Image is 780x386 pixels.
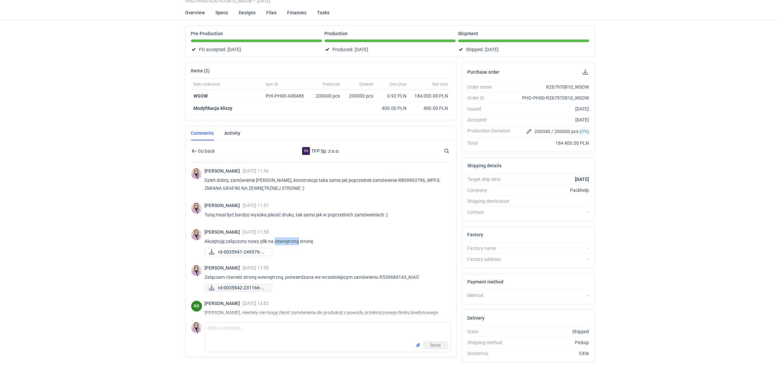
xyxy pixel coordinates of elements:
a: Comments [191,126,214,140]
div: Factory address [468,256,516,263]
p: Production [325,31,348,36]
div: [DATE] [516,106,589,112]
h2: Shipping details [468,163,502,168]
span: [DATE] 11:57 [243,203,269,208]
h2: Purchase order [468,69,500,75]
div: Order ID [468,95,516,101]
p: Akceptuję załączony nowy plik na zewnętrzną stronę [205,237,446,245]
strong: [DATE] [575,177,589,182]
a: Specs [216,5,228,20]
span: [PERSON_NAME] [205,168,243,174]
span: [DATE] 11:56 [243,168,269,174]
span: [DATE] [485,45,499,53]
div: Contact [468,209,516,215]
div: Production Deviation [468,127,516,135]
div: Issued [468,106,516,112]
figcaption: To [302,147,310,155]
a: rd-0035941-249576-1-... [205,248,272,256]
div: Total [468,140,516,146]
span: [PERSON_NAME] [205,265,243,270]
button: Edit production Deviation [525,127,533,135]
strong: Modyfikacja kliszy [194,106,233,111]
span: Go back [197,149,215,153]
span: Net total [433,82,448,87]
span: Item nickname [194,82,220,87]
div: PO accepted: [191,45,322,53]
p: Tutaj musi być bardzo wysoka jakość druku, tak samo jak w poprzednich zamówieniach :) [205,211,446,219]
p: [PERSON_NAME], niestety nie mogę zlecić zamówienia do produkcji z powodu przekroczonego limitu kr... [205,309,446,317]
div: Packhelp [516,187,589,193]
div: - [516,209,589,215]
span: rd-0035941-249576-1-... [218,248,267,256]
div: Pickup [516,339,589,346]
div: PHI-PH00-A08488 [266,93,310,99]
div: TFP Sp. z o.o. [302,147,310,155]
div: Shipping destination [468,198,516,204]
div: TFP Sp. z o.o. [266,147,375,155]
div: Method [468,292,516,299]
div: - [516,292,589,299]
input: Search [443,147,464,155]
span: Produced [323,82,340,87]
span: [DATE] [228,45,241,53]
span: Ordered [360,82,374,87]
figcaption: NS [191,301,202,312]
span: Item ID [266,82,279,87]
div: 400.00 PLN [379,105,407,112]
div: [DATE] [516,116,589,123]
p: Załączam również stronę wewnętrzną, potwierdzana we wcześniejszym zamówieniu R530684143_KIAO [205,273,446,281]
div: PHO-PH00-R267970810_WSOW [516,95,589,101]
div: 200040 pcs [313,90,343,102]
div: Company [468,187,516,193]
p: Pre-Production [191,31,223,36]
div: rd-0035942-231166-1-gg136354-packhelp-kiao-bjnl-7-q024084-a1-1.pdf [205,284,271,292]
a: rd-0035942-231166-1-... [205,284,272,292]
div: EXW [516,350,589,357]
div: - [516,256,589,263]
span: [PERSON_NAME] [205,229,243,235]
div: 184 400.00 PLN [516,140,589,146]
span: Unit price [390,82,407,87]
div: Order name [468,84,516,90]
div: Shipped: [458,45,589,53]
h2: Delivery [468,315,485,321]
div: Accepted [468,116,516,123]
button: Go back [191,147,215,155]
p: Dzień dobry, zamówienie [PERSON_NAME], konstrukcja taka sama jak poprzednie zamówienie R809963796... [205,176,446,192]
div: R267970810_WSOW [516,84,589,90]
div: Produced: [325,45,456,53]
h2: Payment method [468,279,504,284]
a: Tasks [317,5,330,20]
div: 400.00 PLN [412,105,448,112]
div: rd-0035941-249576-1-gg136352-packhelp-kiao-bjnl-7-q024084-a1-1.pdf [205,248,271,256]
div: Target ship date [468,176,516,183]
a: Designs [239,5,256,20]
span: [DATE] 11:59 [243,265,269,270]
img: Klaudia Wiśniewska [191,322,202,333]
a: Files [267,5,277,20]
span: [PERSON_NAME] [205,301,243,306]
span: [DATE] 11:58 [243,229,269,235]
a: Overview [185,5,205,20]
div: - [516,245,589,252]
div: Factory name [468,245,516,252]
h2: Factory [468,232,484,237]
img: Klaudia Wiśniewska [191,203,202,214]
img: Klaudia Wiśniewska [191,168,202,179]
span: 200040 / 200000 pcs ( ) [534,128,589,135]
div: 0.92 PLN [379,93,407,99]
div: Shipped [516,328,589,335]
p: Shipment [458,31,479,36]
span: 0% [581,129,587,134]
button: Send [423,341,448,349]
div: 200000 pcs [343,90,376,102]
div: Incoterms [468,350,516,357]
button: Download PO [581,68,589,76]
img: Klaudia Wiśniewska [191,265,202,276]
img: Klaudia Wiśniewska [191,229,202,240]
